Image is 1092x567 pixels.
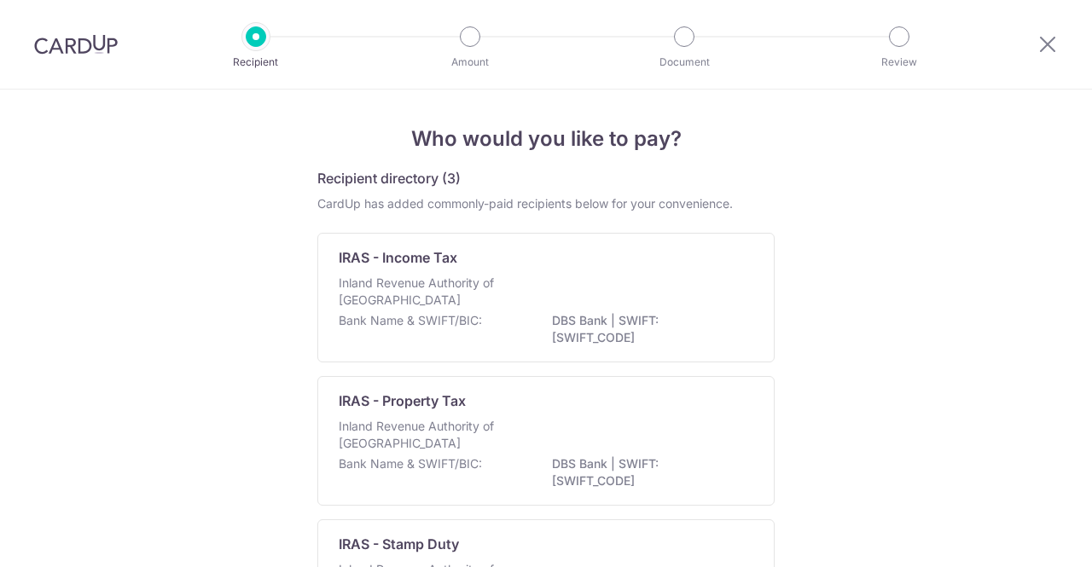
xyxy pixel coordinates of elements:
[552,312,743,346] p: DBS Bank | SWIFT: [SWIFT_CODE]
[317,168,461,188] h5: Recipient directory (3)
[34,34,118,55] img: CardUp
[621,54,747,71] p: Document
[339,275,520,309] p: Inland Revenue Authority of [GEOGRAPHIC_DATA]
[317,195,775,212] div: CardUp has added commonly-paid recipients below for your convenience.
[339,534,459,554] p: IRAS - Stamp Duty
[836,54,962,71] p: Review
[339,312,482,329] p: Bank Name & SWIFT/BIC:
[339,455,482,472] p: Bank Name & SWIFT/BIC:
[552,455,743,489] p: DBS Bank | SWIFT: [SWIFT_CODE]
[193,54,319,71] p: Recipient
[339,418,520,452] p: Inland Revenue Authority of [GEOGRAPHIC_DATA]
[339,391,466,411] p: IRAS - Property Tax
[983,516,1075,558] iframe: Opens a widget where you can find more information
[407,54,533,71] p: Amount
[317,124,775,154] h4: Who would you like to pay?
[339,247,457,268] p: IRAS - Income Tax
